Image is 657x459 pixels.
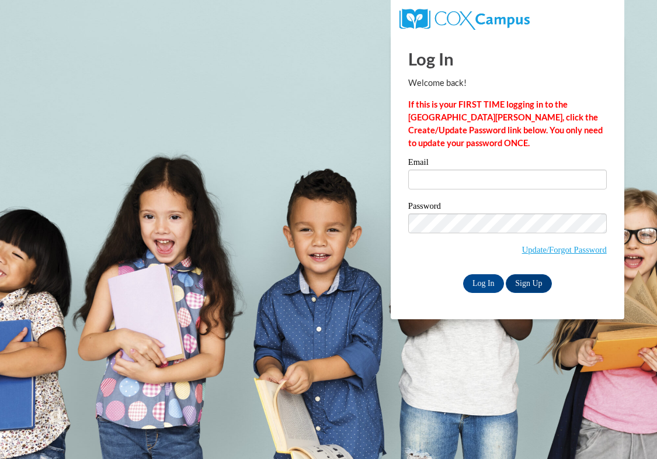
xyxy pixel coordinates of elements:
[399,13,530,23] a: COX Campus
[408,202,607,213] label: Password
[463,274,504,293] input: Log In
[408,99,603,148] strong: If this is your FIRST TIME logging in to the [GEOGRAPHIC_DATA][PERSON_NAME], click the Create/Upd...
[408,47,607,71] h1: Log In
[408,77,607,89] p: Welcome back!
[522,245,607,254] a: Update/Forgot Password
[506,274,551,293] a: Sign Up
[399,9,530,30] img: COX Campus
[408,158,607,170] label: Email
